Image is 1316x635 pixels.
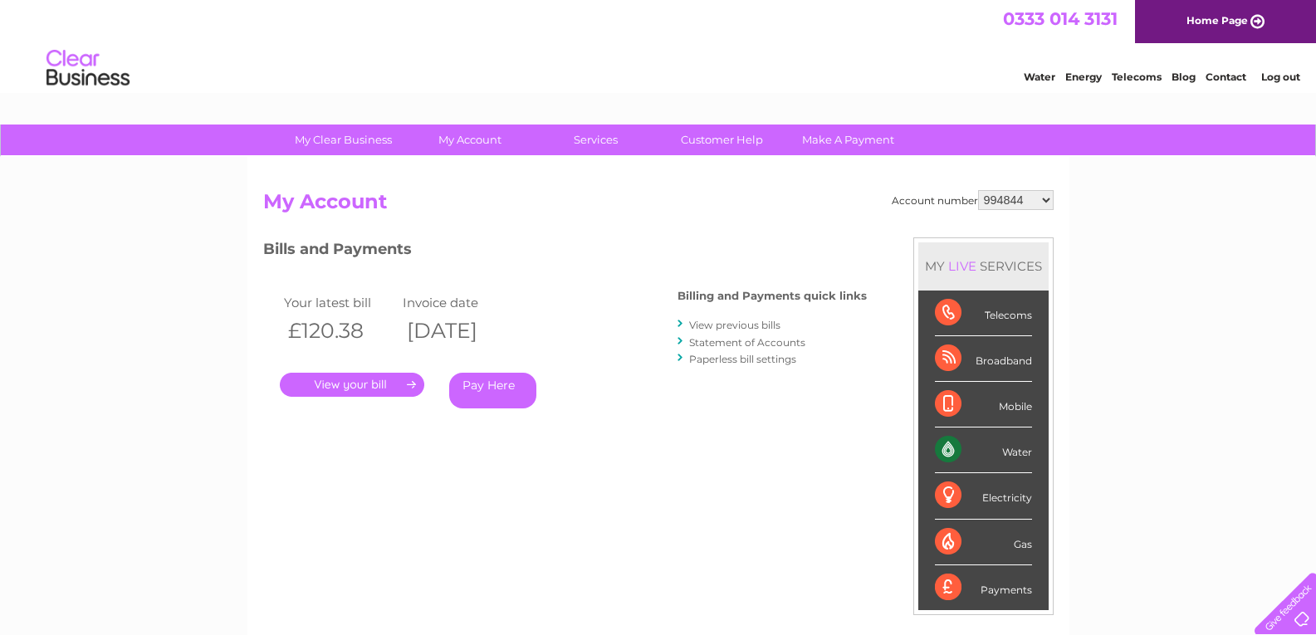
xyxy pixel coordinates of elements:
[401,125,538,155] a: My Account
[935,291,1032,336] div: Telecoms
[1172,71,1196,83] a: Blog
[689,336,805,349] a: Statement of Accounts
[280,291,399,314] td: Your latest bill
[527,125,664,155] a: Services
[945,258,980,274] div: LIVE
[275,125,412,155] a: My Clear Business
[689,353,796,365] a: Paperless bill settings
[780,125,917,155] a: Make A Payment
[892,190,1054,210] div: Account number
[1065,71,1102,83] a: Energy
[399,314,518,348] th: [DATE]
[280,373,424,397] a: .
[1112,71,1162,83] a: Telecoms
[918,242,1049,290] div: MY SERVICES
[935,520,1032,565] div: Gas
[263,237,867,266] h3: Bills and Payments
[653,125,790,155] a: Customer Help
[1206,71,1246,83] a: Contact
[1003,8,1118,29] a: 0333 014 3131
[267,9,1051,81] div: Clear Business is a trading name of Verastar Limited (registered in [GEOGRAPHIC_DATA] No. 3667643...
[678,290,867,302] h4: Billing and Payments quick links
[263,190,1054,222] h2: My Account
[280,314,399,348] th: £120.38
[1261,71,1300,83] a: Log out
[689,319,780,331] a: View previous bills
[935,565,1032,610] div: Payments
[449,373,536,408] a: Pay Here
[399,291,518,314] td: Invoice date
[935,382,1032,427] div: Mobile
[46,43,130,94] img: logo.png
[935,427,1032,473] div: Water
[935,336,1032,382] div: Broadband
[1024,71,1055,83] a: Water
[935,473,1032,519] div: Electricity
